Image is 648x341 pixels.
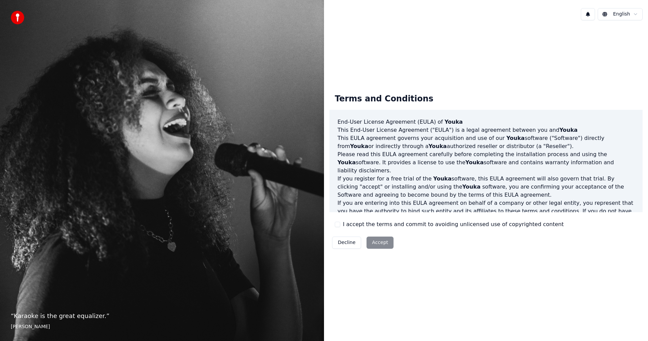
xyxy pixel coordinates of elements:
[462,184,481,190] span: Youka
[350,143,368,149] span: Youka
[11,323,313,330] footer: [PERSON_NAME]
[337,126,634,134] p: This End-User License Agreement ("EULA") is a legal agreement between you and
[465,159,484,166] span: Youka
[444,119,463,125] span: Youka
[337,150,634,175] p: Please read this EULA agreement carefully before completing the installation process and using th...
[429,143,447,149] span: Youka
[11,11,24,24] img: youka
[559,127,577,133] span: Youka
[343,220,564,228] label: I accept the terms and commit to avoiding unlicensed use of copyrighted content
[11,311,313,321] p: “ Karaoke is the great equalizer. ”
[329,88,439,110] div: Terms and Conditions
[332,237,361,249] button: Decline
[337,134,634,150] p: This EULA agreement governs your acquisition and use of our software ("Software") directly from o...
[337,175,634,199] p: If you register for a free trial of the software, this EULA agreement will also govern that trial...
[433,175,452,182] span: Youka
[337,159,356,166] span: Youka
[337,199,634,232] p: If you are entering into this EULA agreement on behalf of a company or other legal entity, you re...
[506,135,524,141] span: Youka
[337,118,634,126] h3: End-User License Agreement (EULA) of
